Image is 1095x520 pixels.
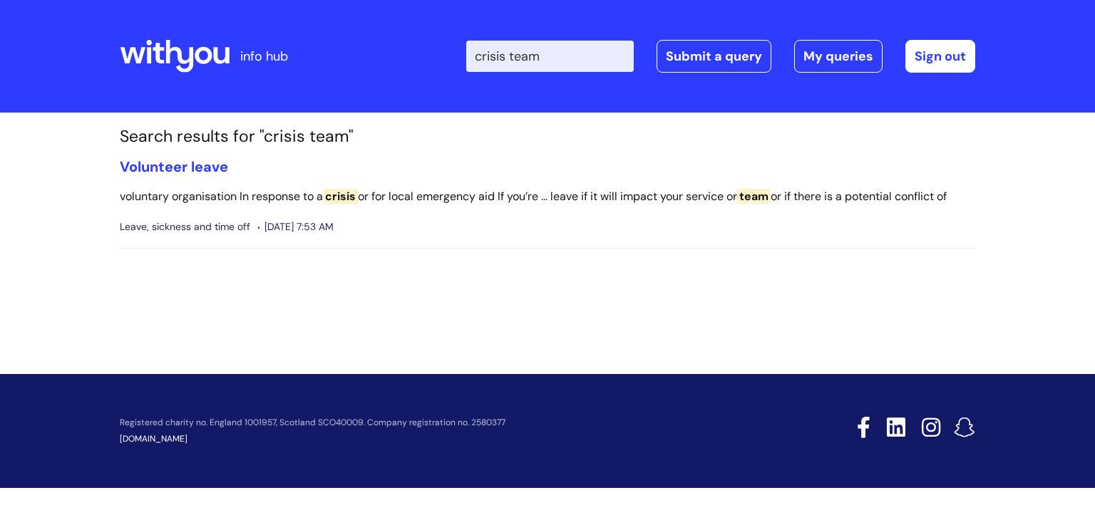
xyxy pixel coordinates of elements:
[794,40,883,73] a: My queries
[240,45,288,68] p: info hub
[323,189,358,204] span: crisis
[120,157,228,176] a: Volunteer leave
[737,189,771,204] span: team
[466,40,975,73] div: | -
[905,40,975,73] a: Sign out
[120,418,756,427] p: Registered charity no. England 1001957, Scotland SCO40009. Company registration no. 2580377
[120,218,250,236] span: Leave, sickness and time off
[120,433,187,444] a: [DOMAIN_NAME]
[657,40,771,73] a: Submit a query
[466,41,634,72] input: Search
[120,187,975,207] p: voluntary organisation In response to a or for local emergency aid If you’re ... leave if it will...
[257,218,334,236] span: [DATE] 7:53 AM
[120,127,975,147] h1: Search results for "crisis team"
